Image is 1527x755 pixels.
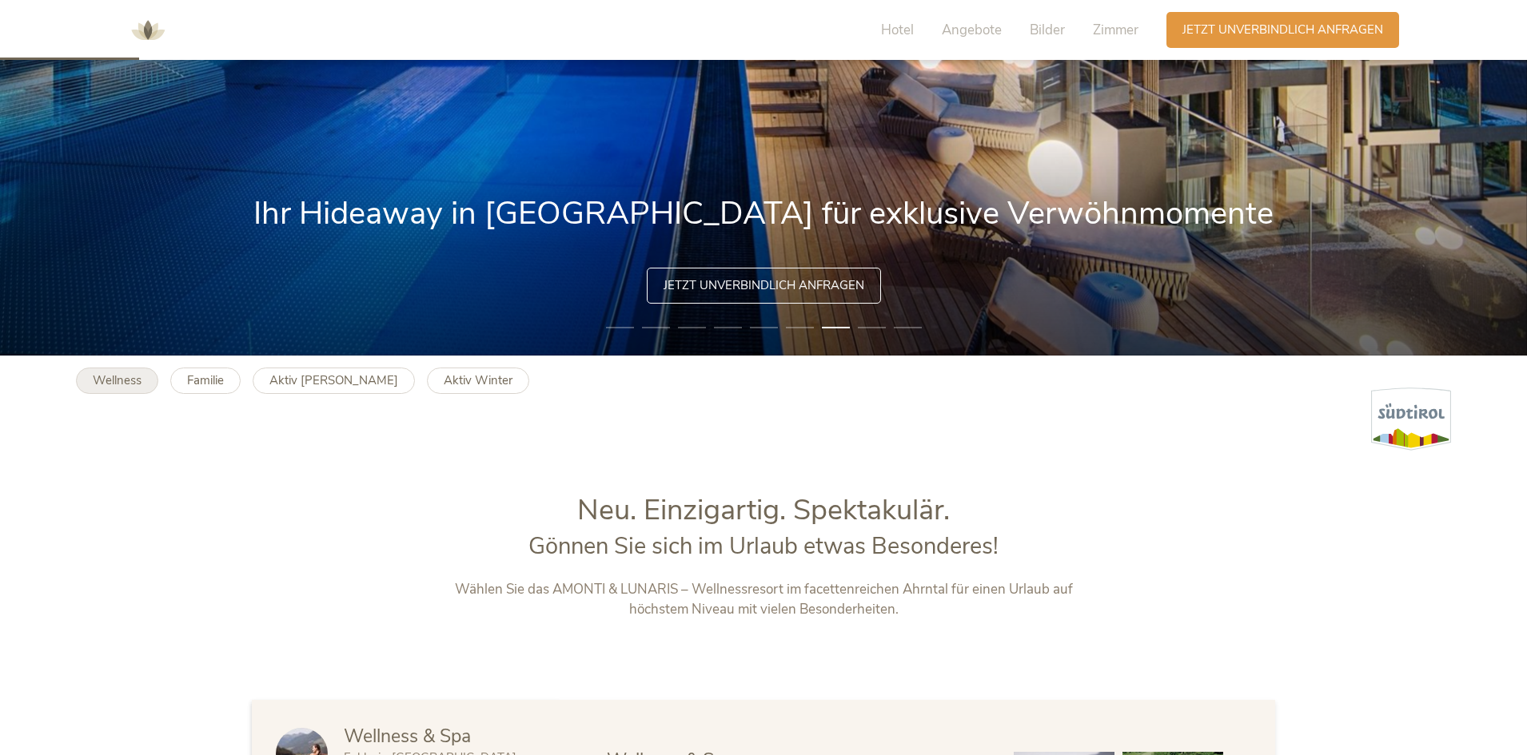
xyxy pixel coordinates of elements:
span: Jetzt unverbindlich anfragen [664,277,864,294]
a: Aktiv [PERSON_NAME] [253,368,415,394]
b: Aktiv Winter [444,372,512,388]
a: Aktiv Winter [427,368,529,394]
img: Südtirol [1371,387,1451,451]
b: Wellness [93,372,142,388]
span: Wellness & Spa [344,724,471,749]
b: Aktiv [PERSON_NAME] [269,372,398,388]
a: Familie [170,368,241,394]
img: AMONTI & LUNARIS Wellnessresort [124,6,172,54]
a: AMONTI & LUNARIS Wellnessresort [124,24,172,35]
span: Gönnen Sie sich im Urlaub etwas Besonderes! [528,530,999,562]
span: Bilder [1030,21,1065,39]
span: Jetzt unverbindlich anfragen [1182,22,1383,38]
span: Hotel [881,21,914,39]
a: Wellness [76,368,158,394]
span: Angebote [942,21,1002,39]
span: Neu. Einzigartig. Spektakulär. [577,491,950,530]
p: Wählen Sie das AMONTI & LUNARIS – Wellnessresort im facettenreichen Ahrntal für einen Urlaub auf ... [430,579,1098,620]
b: Familie [187,372,224,388]
span: Zimmer [1093,21,1138,39]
